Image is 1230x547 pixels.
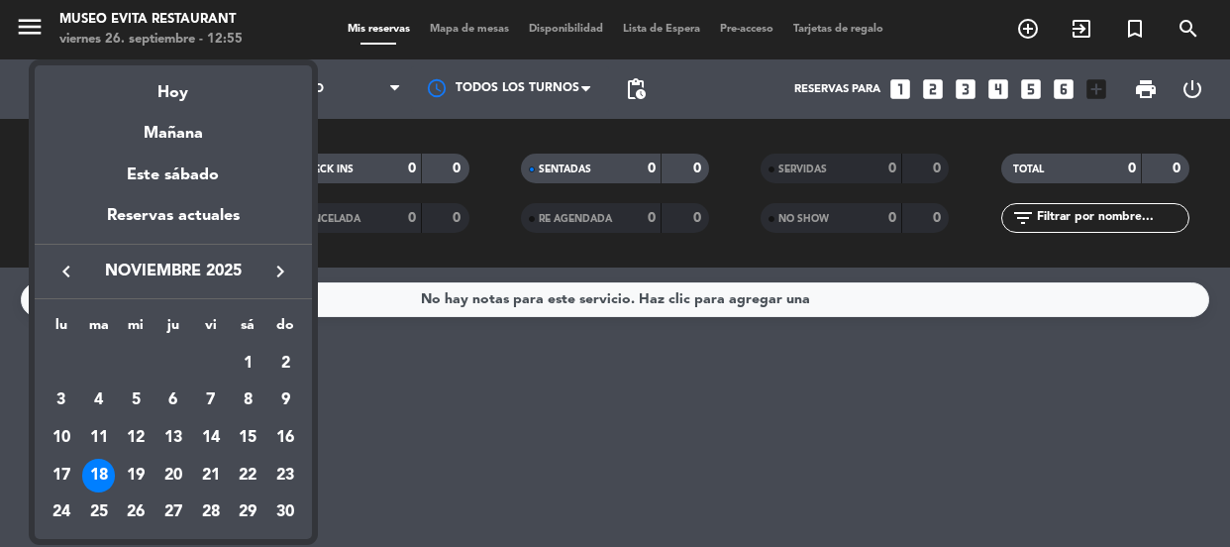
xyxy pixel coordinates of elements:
[119,421,153,455] div: 12
[154,419,192,457] td: 13 de noviembre de 2025
[194,459,228,492] div: 21
[43,419,80,457] td: 10 de noviembre de 2025
[82,421,116,455] div: 11
[230,493,267,531] td: 29 de noviembre de 2025
[35,203,312,244] div: Reservas actuales
[268,495,302,529] div: 30
[194,421,228,455] div: 14
[154,493,192,531] td: 27 de noviembre de 2025
[192,314,230,345] th: viernes
[231,459,264,492] div: 22
[43,493,80,531] td: 24 de noviembre de 2025
[268,421,302,455] div: 16
[84,259,262,284] span: noviembre 2025
[156,459,190,492] div: 20
[231,347,264,381] div: 1
[45,383,78,417] div: 3
[117,382,154,419] td: 5 de noviembre de 2025
[80,419,118,457] td: 11 de noviembre de 2025
[82,495,116,529] div: 25
[154,314,192,345] th: jueves
[231,383,264,417] div: 8
[262,259,298,284] button: keyboard_arrow_right
[49,259,84,284] button: keyboard_arrow_left
[230,457,267,494] td: 22 de noviembre de 2025
[266,314,304,345] th: domingo
[35,106,312,147] div: Mañana
[231,421,264,455] div: 15
[35,65,312,106] div: Hoy
[117,457,154,494] td: 19 de noviembre de 2025
[119,459,153,492] div: 19
[268,383,302,417] div: 9
[266,493,304,531] td: 30 de noviembre de 2025
[119,495,153,529] div: 26
[156,421,190,455] div: 13
[119,383,153,417] div: 5
[54,260,78,283] i: keyboard_arrow_left
[268,260,292,283] i: keyboard_arrow_right
[80,493,118,531] td: 25 de noviembre de 2025
[82,383,116,417] div: 4
[192,493,230,531] td: 28 de noviembre de 2025
[154,457,192,494] td: 20 de noviembre de 2025
[268,347,302,381] div: 2
[156,383,190,417] div: 6
[231,495,264,529] div: 29
[35,148,312,203] div: Este sábado
[192,419,230,457] td: 14 de noviembre de 2025
[82,459,116,492] div: 18
[43,382,80,419] td: 3 de noviembre de 2025
[194,495,228,529] div: 28
[230,382,267,419] td: 8 de noviembre de 2025
[194,383,228,417] div: 7
[192,382,230,419] td: 7 de noviembre de 2025
[266,419,304,457] td: 16 de noviembre de 2025
[266,345,304,383] td: 2 de noviembre de 2025
[230,419,267,457] td: 15 de noviembre de 2025
[45,421,78,455] div: 10
[268,459,302,492] div: 23
[154,382,192,419] td: 6 de noviembre de 2025
[80,382,118,419] td: 4 de noviembre de 2025
[80,314,118,345] th: martes
[117,493,154,531] td: 26 de noviembre de 2025
[45,495,78,529] div: 24
[43,345,230,383] td: NOV.
[192,457,230,494] td: 21 de noviembre de 2025
[230,345,267,383] td: 1 de noviembre de 2025
[45,459,78,492] div: 17
[117,419,154,457] td: 12 de noviembre de 2025
[266,457,304,494] td: 23 de noviembre de 2025
[156,495,190,529] div: 27
[43,314,80,345] th: lunes
[230,314,267,345] th: sábado
[117,314,154,345] th: miércoles
[266,382,304,419] td: 9 de noviembre de 2025
[80,457,118,494] td: 18 de noviembre de 2025
[43,457,80,494] td: 17 de noviembre de 2025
